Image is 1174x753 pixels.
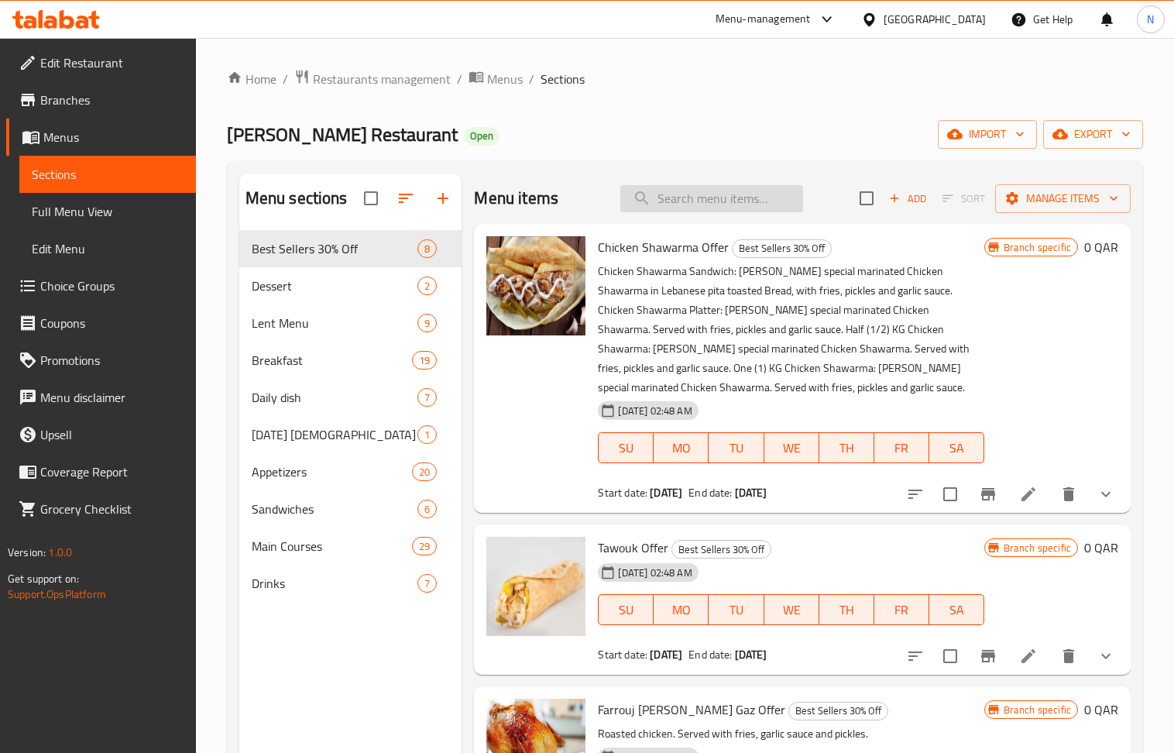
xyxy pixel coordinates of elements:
div: Open [464,127,499,146]
span: Sandwiches [252,500,418,518]
li: / [283,70,288,88]
h2: Menu sections [245,187,348,210]
span: Branch specific [997,541,1077,555]
div: Dessert [252,277,418,295]
div: Sandwiches6 [239,490,462,528]
span: Best Sellers 30% Off [672,541,771,559]
nav: Menu sections [239,224,462,608]
span: Chicken Shawarma Offer [598,236,729,259]
span: Breakfast [252,351,413,370]
span: Start date: [598,645,647,665]
div: Daily dish7 [239,379,462,416]
span: Main Courses [252,537,413,555]
li: / [457,70,462,88]
a: Choice Groups [6,267,196,304]
span: 1 [418,428,436,442]
div: items [417,500,437,518]
span: SA [935,437,978,459]
span: Branch specific [997,703,1077,717]
span: Best Sellers 30% Off [733,239,831,257]
span: 1.0.0 [48,542,72,562]
button: WE [764,594,819,625]
h6: 0 QAR [1084,537,1118,559]
div: items [417,277,437,295]
span: Edit Menu [32,239,184,258]
a: Grocery Checklist [6,490,196,528]
span: TU [715,599,757,621]
input: search [620,185,803,212]
button: Branch-specific-item [970,476,1007,513]
img: Chicken Shawarma Offer [486,236,585,335]
a: Edit Menu [19,230,196,267]
span: Restaurants management [313,70,451,88]
h6: 0 QAR [1084,236,1118,258]
button: sort-choices [897,638,934,675]
span: Manage items [1008,189,1118,208]
button: delete [1050,476,1087,513]
div: items [417,425,437,444]
span: Coverage Report [40,462,184,481]
span: Get support on: [8,569,79,589]
span: Menus [487,70,523,88]
button: TU [709,594,764,625]
button: FR [874,432,929,463]
span: Sections [32,165,184,184]
span: [PERSON_NAME] Restaurant [227,117,458,152]
a: Edit menu item [1019,485,1038,504]
span: Version: [8,542,46,562]
div: Best Sellers 30% Off [788,702,888,720]
div: Menu-management [716,10,811,29]
a: Restaurants management [294,69,451,89]
span: Select to update [934,640,966,672]
span: Choice Groups [40,277,184,295]
div: [GEOGRAPHIC_DATA] [884,11,986,28]
span: Open [464,129,499,143]
a: Promotions [6,342,196,379]
b: [DATE] [735,483,767,503]
h2: Menu items [474,187,558,210]
button: sort-choices [897,476,934,513]
button: MO [654,432,709,463]
span: 7 [418,576,436,591]
span: 29 [413,539,436,554]
button: Manage items [995,184,1131,213]
span: Drinks [252,574,418,593]
span: Tawouk Offer [598,536,668,559]
div: Breakfast19 [239,342,462,379]
div: Lent Menu [252,314,418,332]
div: Main Courses29 [239,528,462,565]
span: TH [826,437,868,459]
a: Branches [6,81,196,119]
span: 6 [418,502,436,517]
span: SU [605,599,647,621]
span: FR [880,599,923,621]
a: Edit menu item [1019,647,1038,665]
span: Promotions [40,351,184,370]
a: Full Menu View [19,193,196,230]
span: Menus [43,128,184,146]
span: Grocery Checklist [40,500,184,518]
span: Sections [541,70,585,88]
span: import [950,125,1025,144]
span: FR [880,437,923,459]
span: SA [935,599,978,621]
span: 20 [413,465,436,480]
p: Chicken Shawarma Sandwich: [PERSON_NAME] special marinated Chicken Shawarma in Lebanese pita toas... [598,262,983,397]
span: MO [660,437,702,459]
div: Dessert2 [239,267,462,304]
a: Menus [469,69,523,89]
span: Select all sections [355,182,387,215]
div: [DATE] [DEMOGRAPHIC_DATA]1 [239,416,462,453]
div: Best Sellers 30% Off8 [239,230,462,267]
a: Home [227,70,276,88]
span: [DATE] 02:48 AM [612,566,698,580]
a: Edit Restaurant [6,44,196,81]
span: Select section first [932,187,995,211]
button: show more [1087,638,1124,675]
a: Upsell [6,416,196,453]
div: Appetizers20 [239,453,462,490]
a: Menus [6,119,196,156]
span: 2 [418,279,436,294]
button: delete [1050,638,1087,675]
